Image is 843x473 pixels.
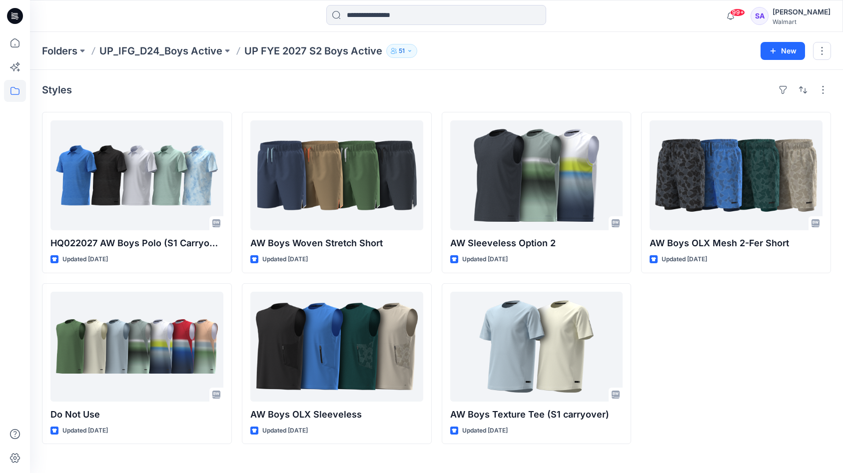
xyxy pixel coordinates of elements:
[250,292,423,402] a: AW Boys OLX Sleeveless
[50,120,223,230] a: HQ022027 AW Boys Polo (S1 Carryover)
[751,7,769,25] div: SA
[250,120,423,230] a: AW Boys Woven Stretch Short
[450,120,623,230] a: AW Sleeveless Option 2
[250,408,423,422] p: AW Boys OLX Sleeveless
[262,426,308,436] p: Updated [DATE]
[462,426,508,436] p: Updated [DATE]
[650,236,823,250] p: AW Boys OLX Mesh 2-Fer Short
[650,120,823,230] a: AW Boys OLX Mesh 2-Fer Short
[761,42,805,60] button: New
[42,84,72,96] h4: Styles
[450,292,623,402] a: AW Boys Texture Tee (S1 carryover)
[99,44,222,58] a: UP_IFG_D24_Boys Active
[450,408,623,422] p: AW Boys Texture Tee (S1 carryover)
[262,254,308,265] p: Updated [DATE]
[462,254,508,265] p: Updated [DATE]
[50,408,223,422] p: Do Not Use
[386,44,417,58] button: 51
[244,44,382,58] p: UP FYE 2027 S2 Boys Active
[62,426,108,436] p: Updated [DATE]
[662,254,707,265] p: Updated [DATE]
[773,6,831,18] div: [PERSON_NAME]
[399,45,405,56] p: 51
[773,18,831,25] div: Walmart
[250,236,423,250] p: AW Boys Woven Stretch Short
[730,8,745,16] span: 99+
[450,236,623,250] p: AW Sleeveless Option 2
[50,292,223,402] a: Do Not Use
[42,44,77,58] a: Folders
[62,254,108,265] p: Updated [DATE]
[50,236,223,250] p: HQ022027 AW Boys Polo (S1 Carryover)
